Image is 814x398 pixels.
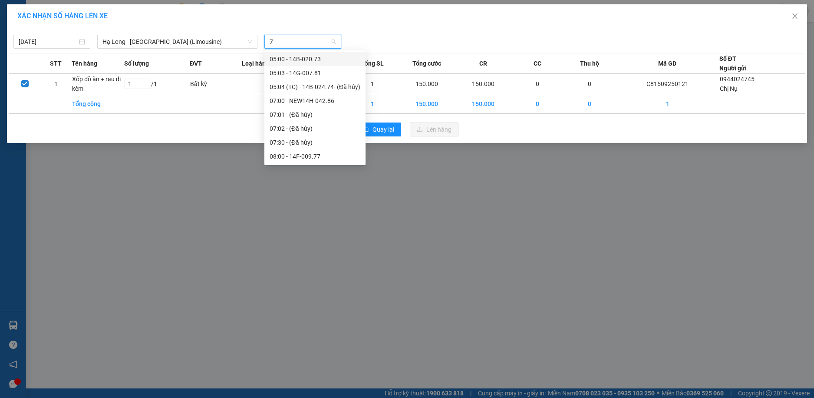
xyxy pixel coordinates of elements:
[19,37,77,46] input: 15/09/2025
[124,74,190,94] td: / 1
[346,94,399,114] td: 1
[61,31,122,46] strong: 0888 827 827 - 0848 827 827
[23,16,122,46] span: Gửi hàng [GEOGRAPHIC_DATA]: Hotline:
[125,58,175,67] span: C81509250121
[455,74,511,94] td: 150.000
[270,54,360,64] div: 05:00 - 14B-020.73
[616,74,719,94] td: C81509250121
[270,82,360,92] div: 05:04 (TC) - 14B-024.74 - (Đã hủy)
[270,68,360,78] div: 05:03 - 14G-007.81
[270,110,360,119] div: 07:01 - (Đã hủy)
[511,74,564,94] td: 0
[270,152,360,161] div: 08:00 - 14F-009.77
[720,76,755,83] span: 0944024745
[346,74,399,94] td: 1
[124,59,149,68] span: Số lượng
[24,4,121,13] strong: Công ty TNHH Phúc Xuyên
[511,94,564,114] td: 0
[72,74,124,94] td: Xốp đồ ăn + rau đi kèm
[17,12,108,20] span: XÁC NHẬN SỐ HÀNG LÊN XE
[719,54,747,73] div: Số ĐT Người gửi
[455,94,511,114] td: 150.000
[564,94,616,114] td: 0
[6,56,20,99] img: logo
[270,124,360,133] div: 07:02 - (Đã hủy)
[21,49,123,64] span: Gửi hàng Hạ Long: Hotline:
[50,59,62,68] span: STT
[412,59,441,68] span: Tổng cước
[65,56,103,64] strong: 0886 027 027
[410,123,458,136] button: uploadLên hàng
[242,74,294,94] td: ---
[242,59,269,68] span: Loại hàng
[40,74,72,94] td: 1
[361,59,384,68] span: Tổng SL
[102,35,252,48] span: Hạ Long - Hà Nội (Limousine)
[372,125,394,134] span: Quay lại
[534,59,541,68] span: CC
[270,96,360,106] div: 07:00 - NEW14H-042.86
[479,59,487,68] span: CR
[190,59,202,68] span: ĐVT
[783,4,807,29] button: Close
[399,74,455,94] td: 150.000
[72,59,97,68] span: Tên hàng
[720,85,738,92] span: Chị Nụ
[270,138,360,147] div: 07:30 - (Đã hủy)
[564,74,616,94] td: 0
[399,94,455,114] td: 150.000
[23,23,122,39] strong: 024 3236 3236 -
[616,94,719,114] td: 1
[190,74,242,94] td: Bất kỳ
[247,39,253,44] span: down
[356,123,401,136] button: rollbackQuay lại
[791,13,798,20] span: close
[658,59,676,68] span: Mã GD
[580,59,599,68] span: Thu hộ
[72,94,124,114] td: Tổng cộng
[363,126,369,133] span: rollback
[77,49,123,56] strong: 02033 616 626 -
